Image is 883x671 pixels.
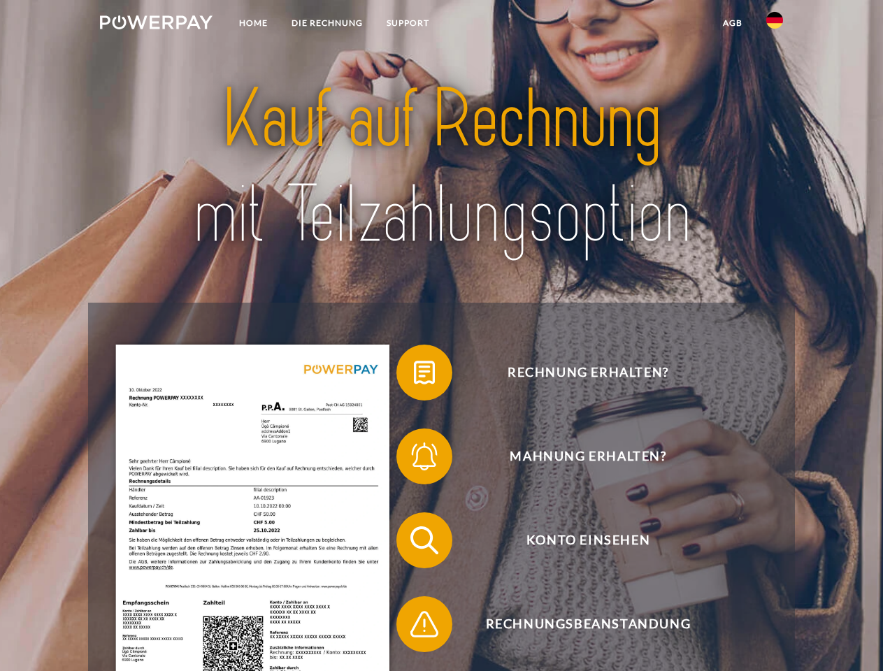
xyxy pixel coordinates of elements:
span: Rechnung erhalten? [417,345,759,401]
img: qb_search.svg [407,523,442,558]
button: Mahnung erhalten? [396,428,760,484]
button: Rechnungsbeanstandung [396,596,760,652]
button: Konto einsehen [396,512,760,568]
img: de [766,12,783,29]
span: Mahnung erhalten? [417,428,759,484]
a: SUPPORT [375,10,441,36]
a: Home [227,10,280,36]
a: DIE RECHNUNG [280,10,375,36]
span: Rechnungsbeanstandung [417,596,759,652]
button: Rechnung erhalten? [396,345,760,401]
img: logo-powerpay-white.svg [100,15,213,29]
img: qb_bell.svg [407,439,442,474]
img: qb_warning.svg [407,607,442,642]
span: Konto einsehen [417,512,759,568]
img: title-powerpay_de.svg [134,67,749,268]
a: agb [711,10,754,36]
img: qb_bill.svg [407,355,442,390]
